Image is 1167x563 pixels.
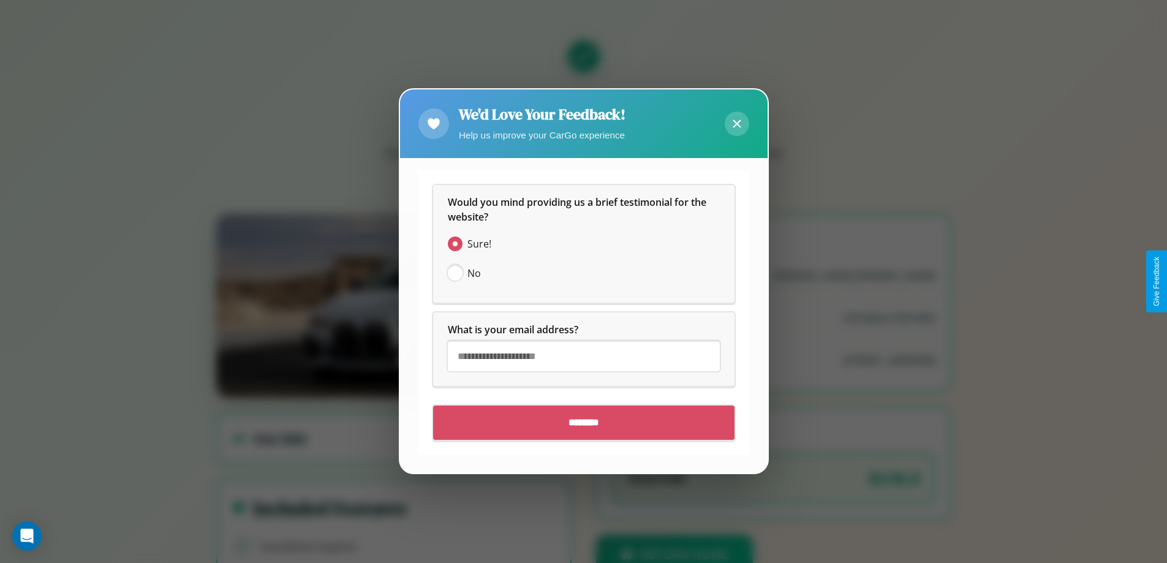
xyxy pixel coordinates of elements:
[448,196,709,224] span: Would you mind providing us a brief testimonial for the website?
[467,266,481,281] span: No
[459,104,625,124] h2: We'd Love Your Feedback!
[459,127,625,143] p: Help us improve your CarGo experience
[12,521,42,551] div: Open Intercom Messenger
[467,237,491,252] span: Sure!
[448,323,578,337] span: What is your email address?
[1152,257,1161,306] div: Give Feedback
